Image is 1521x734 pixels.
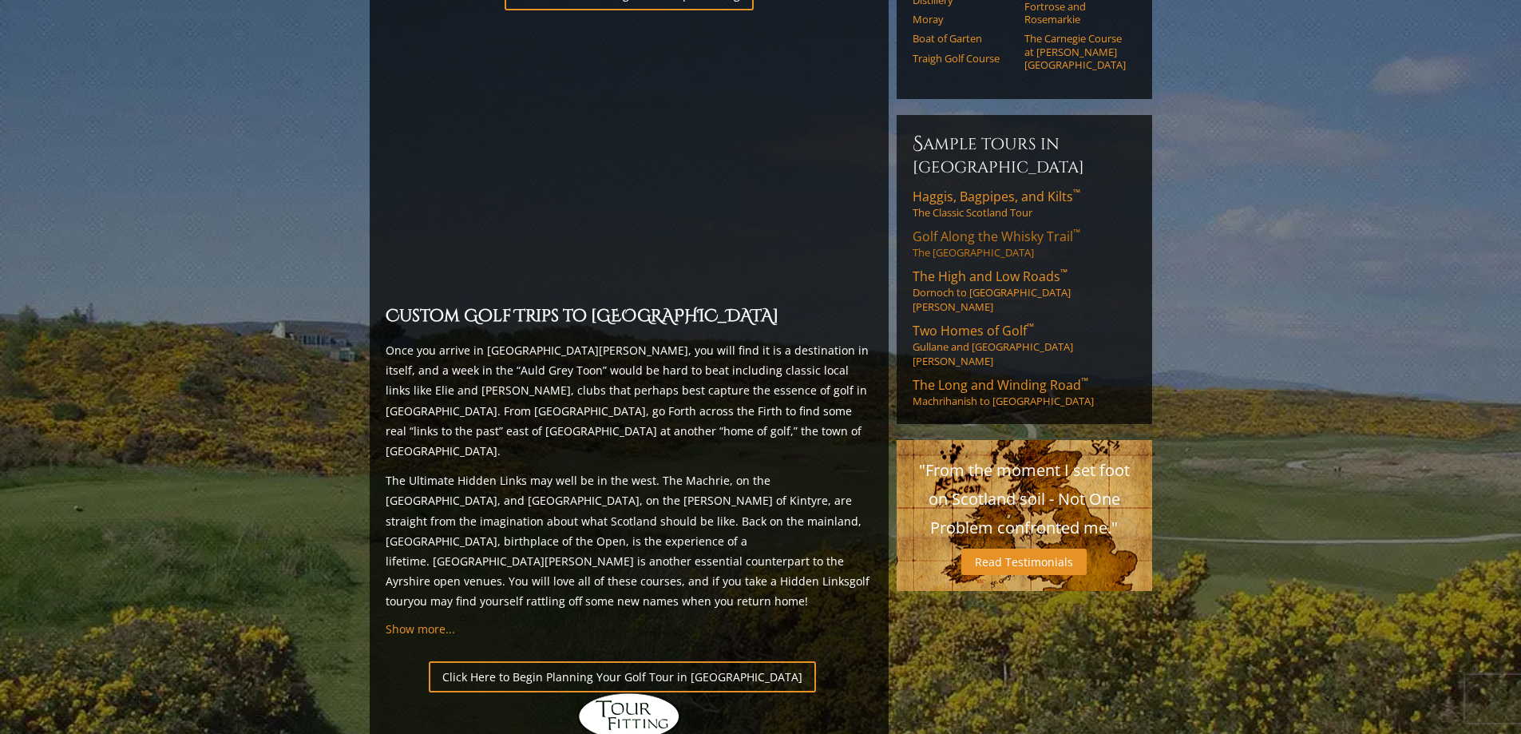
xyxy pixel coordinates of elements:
[1024,32,1126,71] a: The Carnegie Course at [PERSON_NAME][GEOGRAPHIC_DATA]
[913,456,1136,542] p: "From the moment I set foot on Scotland soil - Not One Problem confronted me."
[913,228,1080,245] span: Golf Along the Whisky Trail
[961,549,1087,575] a: Read Testimonials
[913,228,1136,260] a: Golf Along the Whisky Trail™The [GEOGRAPHIC_DATA]
[386,20,873,294] iframe: Sir-Nick-favorite-Open-Rota-Venues
[429,661,816,692] a: Click Here to Begin Planning Your Golf Tour in [GEOGRAPHIC_DATA]
[913,131,1136,178] h6: Sample Tours in [GEOGRAPHIC_DATA]
[913,32,1014,45] a: Boat of Garten
[913,376,1136,408] a: The Long and Winding Road™Machrihanish to [GEOGRAPHIC_DATA]
[386,621,455,637] a: Show more...
[913,322,1136,368] a: Two Homes of Golf™Gullane and [GEOGRAPHIC_DATA][PERSON_NAME]
[913,188,1136,220] a: Haggis, Bagpipes, and Kilts™The Classic Scotland Tour
[913,13,1014,26] a: Moray
[386,340,873,461] p: Once you arrive in [GEOGRAPHIC_DATA][PERSON_NAME], you will find it is a destination in itself, a...
[1027,320,1034,334] sup: ™
[913,188,1080,205] span: Haggis, Bagpipes, and Kilts
[913,268,1136,314] a: The High and Low Roads™Dornoch to [GEOGRAPHIC_DATA][PERSON_NAME]
[1081,375,1088,388] sup: ™
[386,470,873,611] p: The Ultimate Hidden Links may well be in the west. The Machrie, on the [GEOGRAPHIC_DATA], and [GE...
[1073,226,1080,240] sup: ™
[386,573,869,609] a: golf tour
[913,322,1034,339] span: Two Homes of Golf
[1073,186,1080,200] sup: ™
[913,52,1014,65] a: Traigh Golf Course
[386,304,873,331] h2: Custom Golf Trips to [GEOGRAPHIC_DATA]
[913,376,1088,394] span: The Long and Winding Road
[913,268,1067,285] span: The High and Low Roads
[1060,266,1067,280] sup: ™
